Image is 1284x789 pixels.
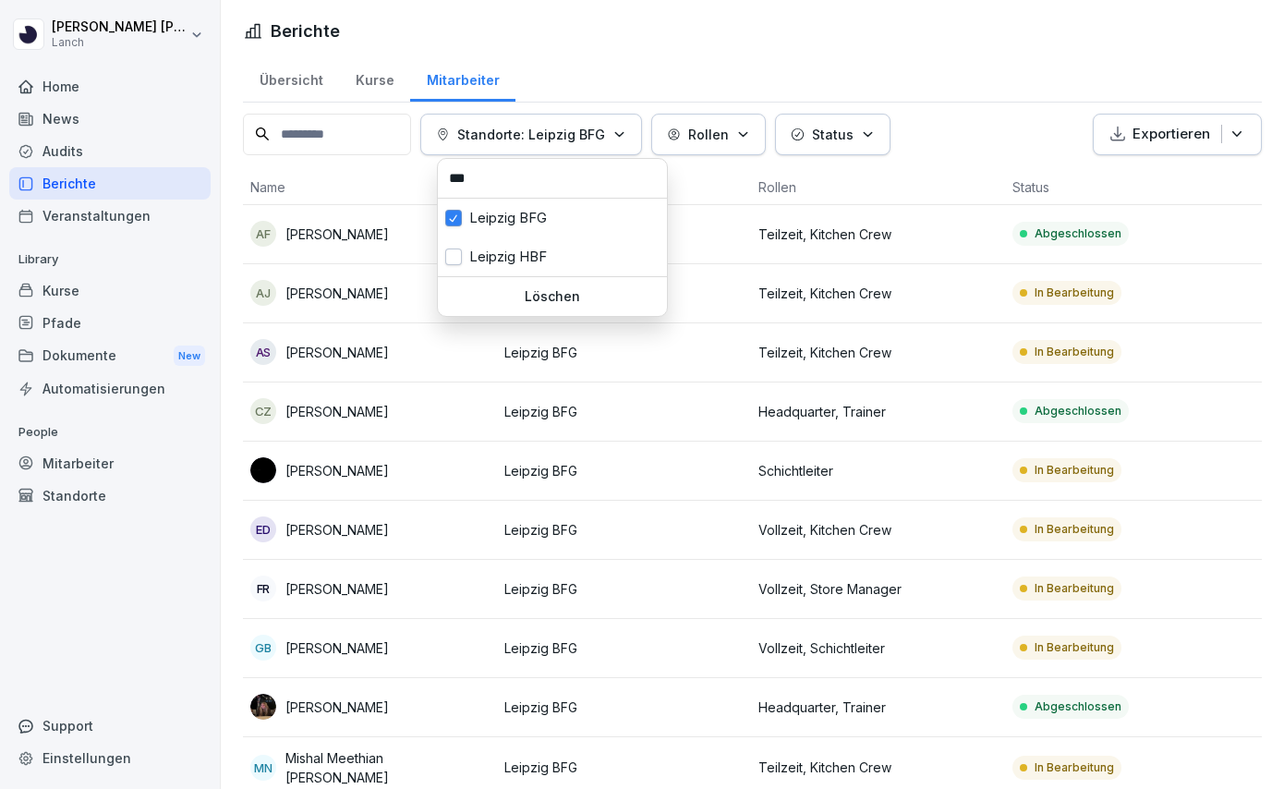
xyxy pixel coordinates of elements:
p: Rollen [688,125,729,144]
p: Exportieren [1133,124,1210,145]
p: Standorte: Leipzig BFG [457,125,605,144]
p: Löschen [445,288,660,305]
div: Leipzig BFG [438,199,667,237]
p: Status [812,125,854,144]
div: Leipzig HBF [438,237,667,276]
